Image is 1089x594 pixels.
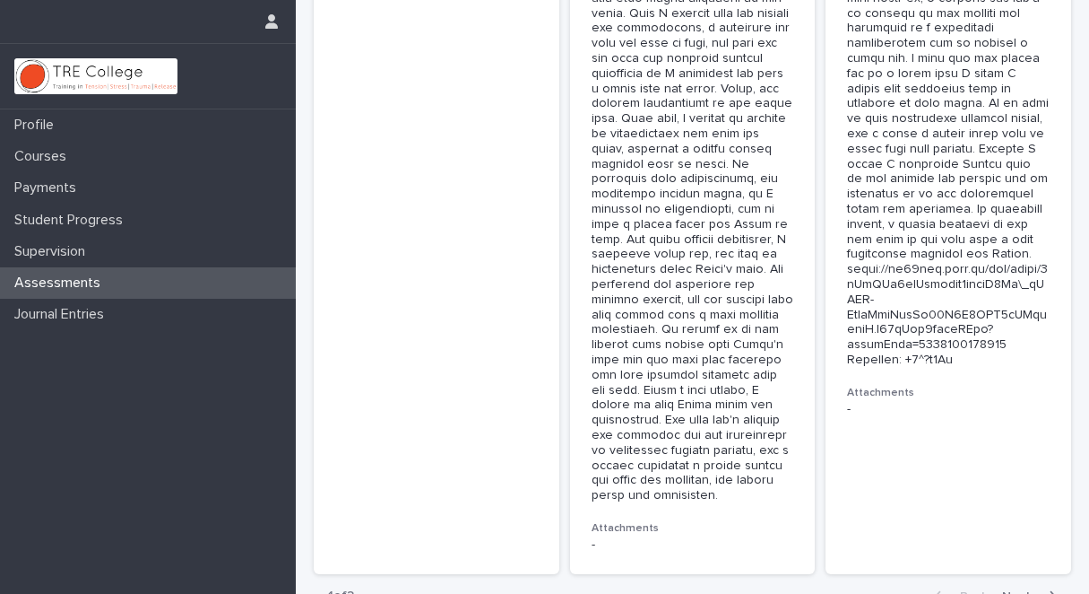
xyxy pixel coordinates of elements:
[7,212,137,229] p: Student Progress
[847,402,1050,417] p: -
[592,521,794,536] h3: Attachments
[847,386,1050,400] h3: Attachments
[7,243,99,260] p: Supervision
[7,117,68,134] p: Profile
[592,537,794,553] p: -
[7,148,81,165] p: Courses
[7,306,118,323] p: Journal Entries
[7,179,91,197] p: Payments
[7,275,115,292] p: Assessments
[14,58,177,94] img: L01RLPSrRaOWR30Oqb5K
